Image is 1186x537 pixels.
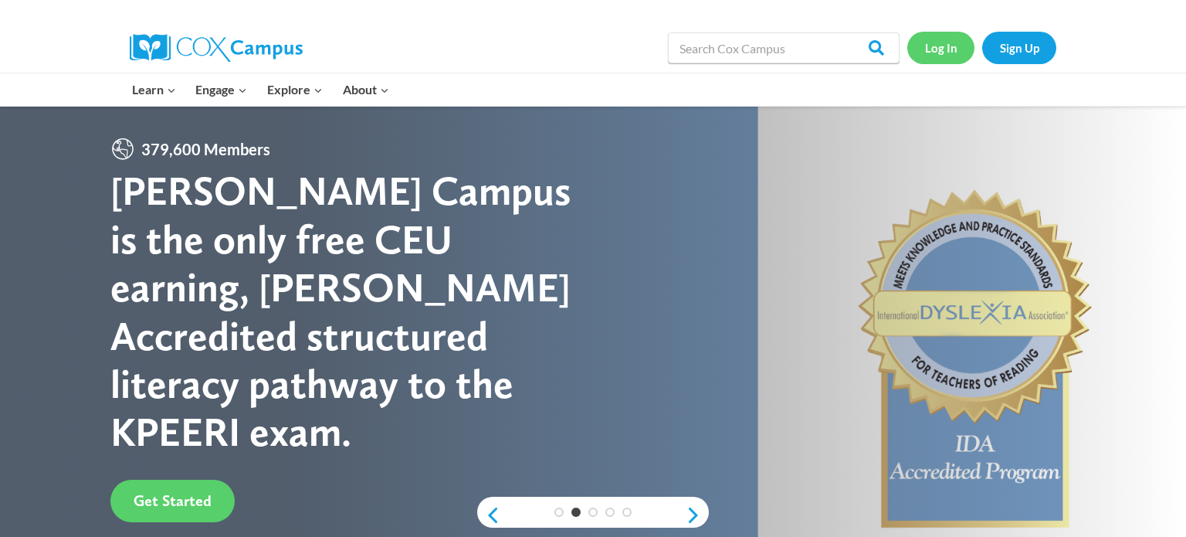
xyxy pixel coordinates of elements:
[134,491,212,510] span: Get Started
[257,73,333,106] button: Child menu of Explore
[588,508,598,517] a: 3
[571,508,581,517] a: 2
[686,506,709,525] a: next
[186,73,258,106] button: Child menu of Engage
[130,34,303,62] img: Cox Campus
[907,32,974,63] a: Log In
[554,508,564,517] a: 1
[122,73,186,106] button: Child menu of Learn
[333,73,399,106] button: Child menu of About
[982,32,1056,63] a: Sign Up
[622,508,632,517] a: 5
[122,73,398,106] nav: Primary Navigation
[668,32,900,63] input: Search Cox Campus
[477,506,500,525] a: previous
[135,137,276,161] span: 379,600 Members
[605,508,615,517] a: 4
[110,480,235,522] a: Get Started
[907,32,1056,63] nav: Secondary Navigation
[110,167,593,456] div: [PERSON_NAME] Campus is the only free CEU earning, [PERSON_NAME] Accredited structured literacy p...
[477,500,709,531] div: content slider buttons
